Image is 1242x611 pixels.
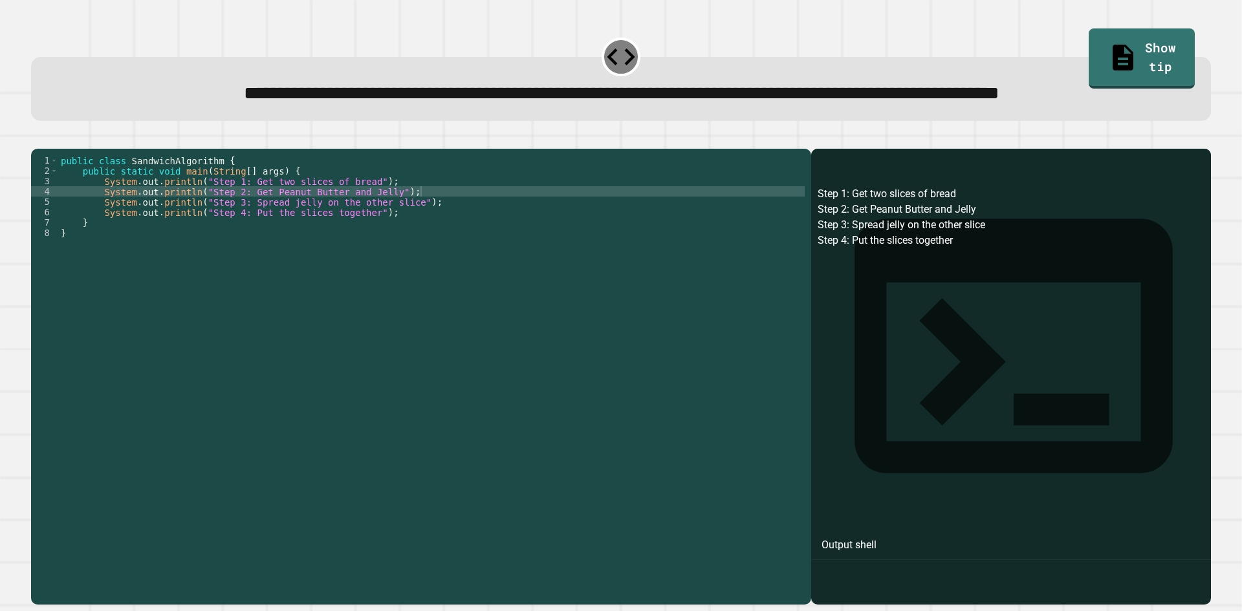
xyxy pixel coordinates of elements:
div: 8 [31,228,58,238]
div: 6 [31,207,58,217]
div: Step 1: Get two slices of bread Step 2: Get Peanut Butter and Jelly Step 3: Spread jelly on the o... [818,186,1204,605]
div: 2 [31,166,58,176]
a: Show tip [1089,28,1194,88]
div: 1 [31,155,58,166]
div: 3 [31,176,58,186]
div: 4 [31,186,58,197]
div: 5 [31,197,58,207]
div: 7 [31,217,58,228]
span: Toggle code folding, rows 1 through 8 [50,155,58,166]
span: Toggle code folding, rows 2 through 7 [50,166,58,176]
